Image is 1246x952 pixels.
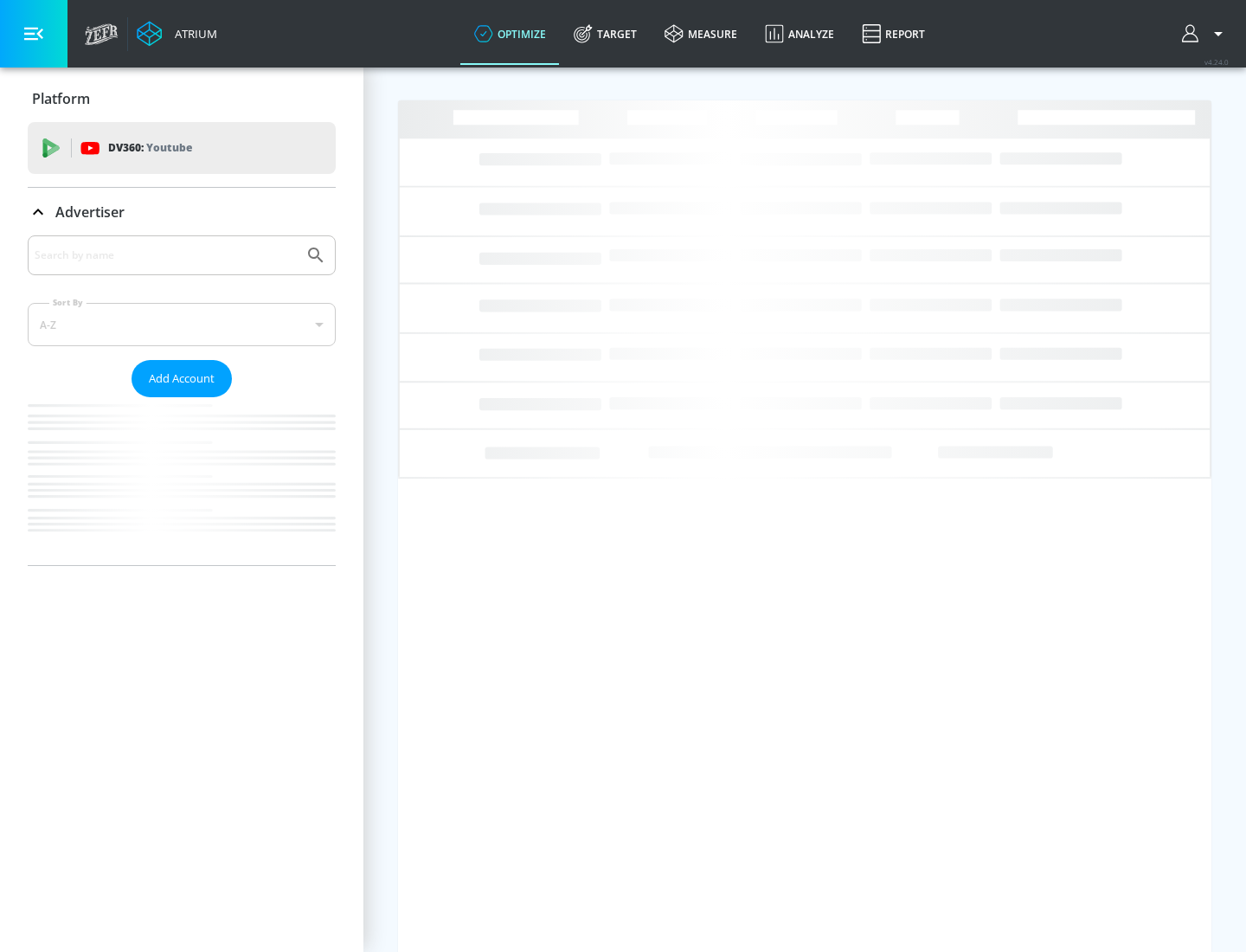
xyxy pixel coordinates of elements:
span: Add Account [149,369,215,389]
label: Sort By [49,297,87,308]
input: Search by name [35,244,297,267]
nav: list of Advertiser [28,397,336,565]
a: Atrium [137,21,217,47]
a: optimize [460,3,560,65]
span: v 4.24.0 [1204,57,1229,67]
p: Platform [32,89,90,108]
div: Atrium [168,26,217,42]
div: Platform [28,74,336,123]
a: measure [651,3,751,65]
p: Advertiser [55,203,125,222]
button: Add Account [132,360,232,397]
a: Analyze [751,3,848,65]
a: Target [560,3,651,65]
p: Youtube [146,138,192,157]
div: Advertiser [28,188,336,236]
div: Advertiser [28,235,336,565]
div: A-Z [28,303,336,346]
a: Report [848,3,939,65]
p: DV360: [108,138,192,158]
div: DV360: Youtube [28,122,336,174]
